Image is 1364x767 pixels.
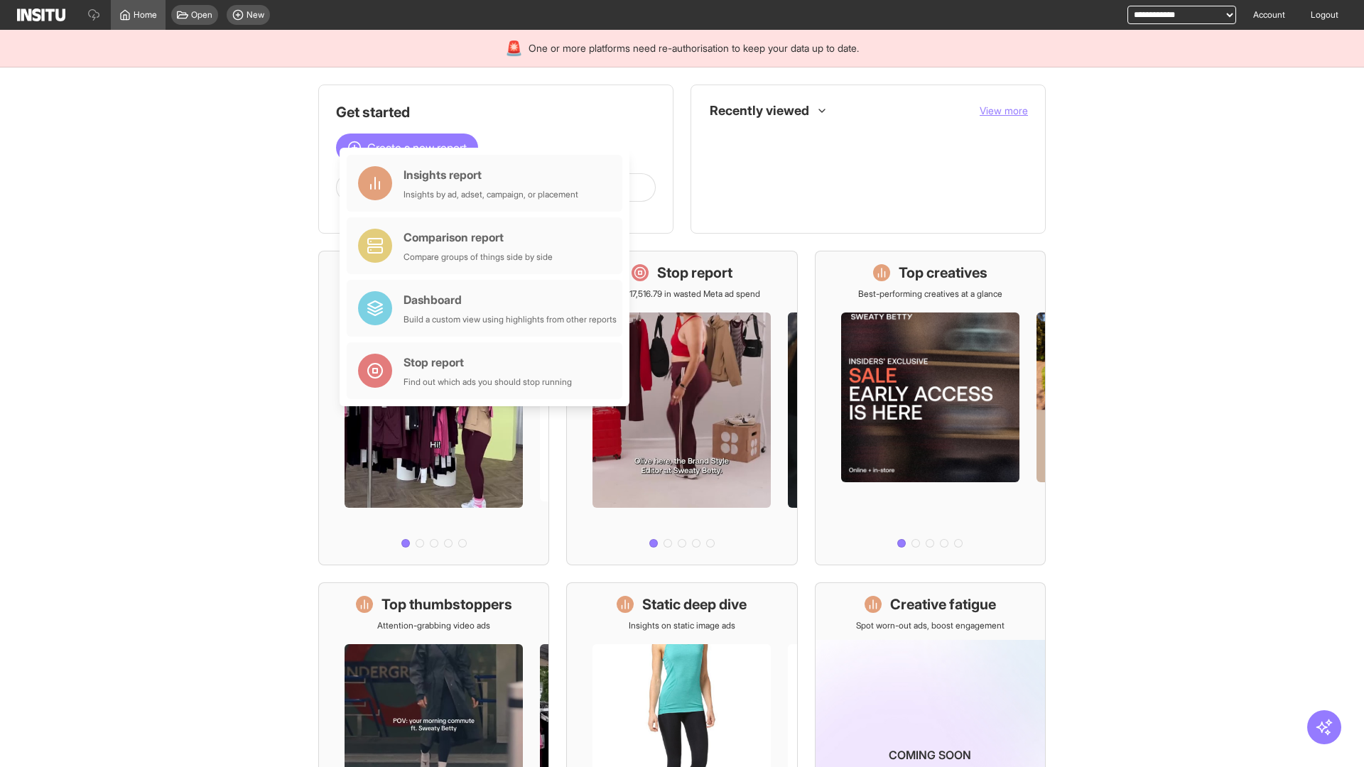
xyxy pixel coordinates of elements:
span: Create a new report [367,139,467,156]
p: Insights on static image ads [629,620,735,631]
p: Save £17,516.79 in wasted Meta ad spend [604,288,760,300]
span: New [247,9,264,21]
span: Home [134,9,157,21]
p: Best-performing creatives at a glance [858,288,1002,300]
a: What's live nowSee all active ads instantly [318,251,549,565]
h1: Static deep dive [642,594,747,614]
span: View more [980,104,1028,116]
h1: Get started [336,102,656,122]
a: Stop reportSave £17,516.79 in wasted Meta ad spend [566,251,797,565]
div: Insights by ad, adset, campaign, or placement [404,189,578,200]
div: Build a custom view using highlights from other reports [404,314,617,325]
p: Attention-grabbing video ads [377,620,490,631]
button: View more [980,104,1028,118]
div: Insights report [404,166,578,183]
button: Create a new report [336,134,478,162]
div: Stop report [404,354,572,371]
span: One or more platforms need re-authorisation to keep your data up to date. [529,41,859,55]
span: Open [191,9,212,21]
h1: Top thumbstoppers [381,594,512,614]
h1: Stop report [657,263,732,283]
h1: Top creatives [899,263,987,283]
div: 🚨 [505,38,523,58]
a: Top creativesBest-performing creatives at a glance [815,251,1046,565]
div: Compare groups of things side by side [404,251,553,263]
img: Logo [17,9,65,21]
div: Comparison report [404,229,553,246]
div: Dashboard [404,291,617,308]
div: Find out which ads you should stop running [404,376,572,388]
